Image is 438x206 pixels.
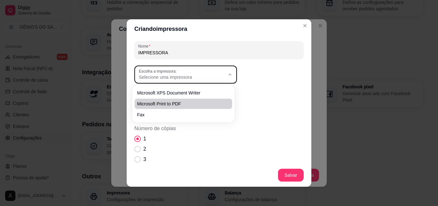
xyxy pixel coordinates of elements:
label: Nome [138,43,153,49]
button: Salvar [278,169,304,182]
label: Escolha a impressora: [139,68,179,74]
span: 1 [143,135,146,143]
span: Selecione uma impressora [139,74,225,80]
button: Close [300,21,310,31]
span: 2 [143,145,146,153]
span: Número de cópias [134,125,304,132]
span: Microsoft XPS Document Writer [137,90,223,96]
input: Nome [138,49,300,56]
header: Criando impressora [127,19,311,39]
span: Microsoft Print to PDF [137,101,223,107]
span: 3 [143,156,146,163]
div: Número de cópias [134,125,304,174]
span: Fax [137,112,223,118]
